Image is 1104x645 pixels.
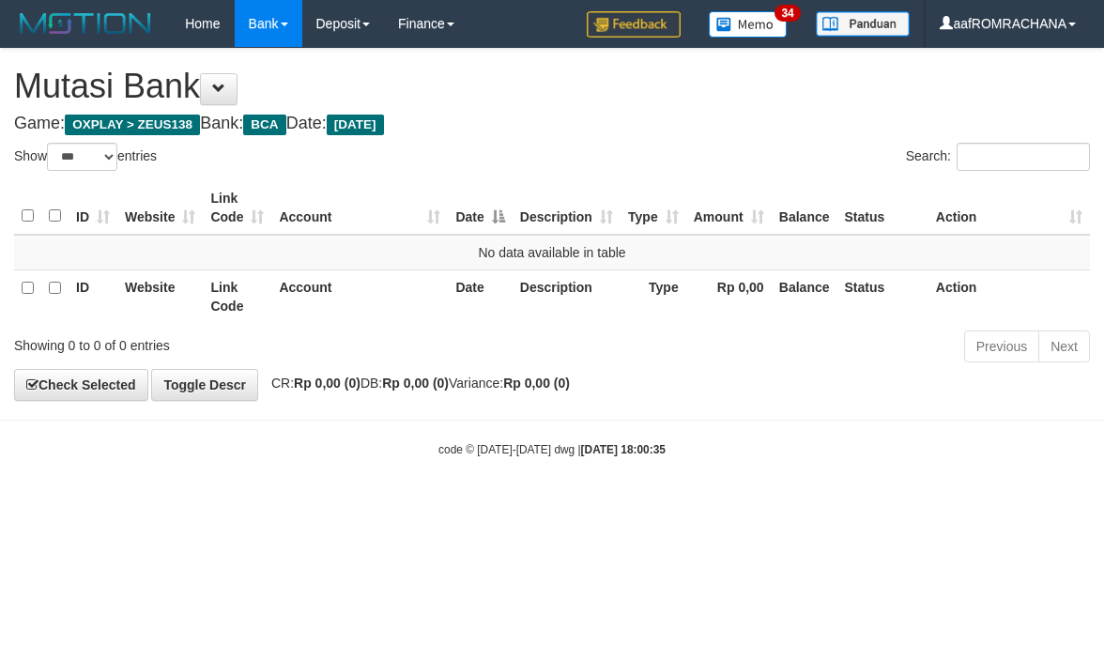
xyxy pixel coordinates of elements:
[47,143,117,171] select: Showentries
[203,181,271,235] th: Link Code: activate to sort column ascending
[448,269,512,323] th: Date
[837,181,928,235] th: Status
[117,181,203,235] th: Website: activate to sort column ascending
[774,5,800,22] span: 34
[14,9,157,38] img: MOTION_logo.png
[69,269,117,323] th: ID
[203,269,271,323] th: Link Code
[294,376,360,391] strong: Rp 0,00 (0)
[772,269,837,323] th: Balance
[14,115,1090,133] h4: Game: Bank: Date:
[271,181,448,235] th: Account: activate to sort column ascending
[14,369,148,401] a: Check Selected
[621,181,686,235] th: Type: activate to sort column ascending
[686,269,772,323] th: Rp 0,00
[271,269,448,323] th: Account
[513,269,621,323] th: Description
[587,11,681,38] img: Feedback.jpg
[837,269,928,323] th: Status
[964,330,1039,362] a: Previous
[1038,330,1090,362] a: Next
[513,181,621,235] th: Description: activate to sort column ascending
[243,115,285,135] span: BCA
[772,181,837,235] th: Balance
[438,443,666,456] small: code © [DATE]-[DATE] dwg |
[65,115,200,135] span: OXPLAY > ZEUS138
[117,269,203,323] th: Website
[382,376,449,391] strong: Rp 0,00 (0)
[957,143,1090,171] input: Search:
[14,329,446,355] div: Showing 0 to 0 of 0 entries
[503,376,570,391] strong: Rp 0,00 (0)
[816,11,910,37] img: panduan.png
[928,269,1090,323] th: Action
[928,181,1090,235] th: Action: activate to sort column ascending
[448,181,512,235] th: Date: activate to sort column descending
[906,143,1090,171] label: Search:
[262,376,570,391] span: CR: DB: Variance:
[14,68,1090,105] h1: Mutasi Bank
[327,115,384,135] span: [DATE]
[14,235,1090,270] td: No data available in table
[14,143,157,171] label: Show entries
[151,369,258,401] a: Toggle Descr
[69,181,117,235] th: ID: activate to sort column ascending
[709,11,788,38] img: Button%20Memo.svg
[621,269,686,323] th: Type
[686,181,772,235] th: Amount: activate to sort column ascending
[581,443,666,456] strong: [DATE] 18:00:35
